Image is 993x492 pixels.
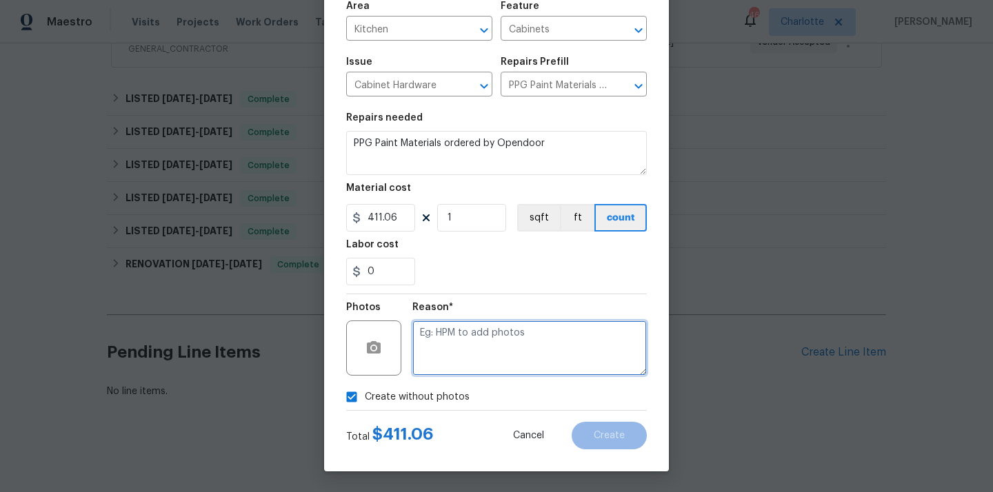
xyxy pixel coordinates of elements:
[365,390,470,404] span: Create without photos
[572,422,647,449] button: Create
[346,240,399,249] h5: Labor cost
[491,422,566,449] button: Cancel
[346,303,381,312] h5: Photos
[346,131,647,175] textarea: PPG Paint Materials ordered by Opendoor
[629,76,648,96] button: Open
[372,426,434,442] span: $ 411.06
[501,57,569,67] h5: Repairs Prefill
[346,1,370,11] h5: Area
[594,204,647,232] button: count
[629,21,648,40] button: Open
[412,303,453,312] h5: Reason*
[346,113,423,123] h5: Repairs needed
[474,76,494,96] button: Open
[346,57,372,67] h5: Issue
[560,204,594,232] button: ft
[594,431,625,441] span: Create
[474,21,494,40] button: Open
[513,431,544,441] span: Cancel
[517,204,560,232] button: sqft
[346,427,434,444] div: Total
[501,1,539,11] h5: Feature
[346,183,411,193] h5: Material cost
